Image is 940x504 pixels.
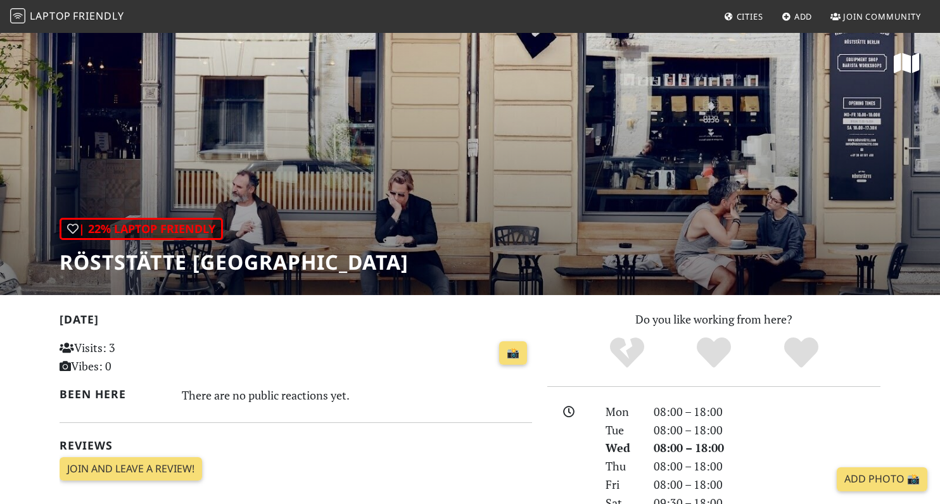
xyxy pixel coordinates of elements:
[598,476,646,494] div: Fri
[598,457,646,476] div: Thu
[10,8,25,23] img: LaptopFriendly
[598,403,646,421] div: Mon
[598,421,646,439] div: Tue
[60,457,202,481] a: Join and leave a review!
[583,336,671,370] div: No
[646,439,888,457] div: 08:00 – 18:00
[598,439,646,457] div: Wed
[547,310,880,329] p: Do you like working from here?
[737,11,763,22] span: Cities
[646,476,888,494] div: 08:00 – 18:00
[182,385,533,405] div: There are no public reactions yet.
[837,467,927,491] a: Add Photo 📸
[646,457,888,476] div: 08:00 – 18:00
[758,336,845,370] div: Definitely!
[73,9,124,23] span: Friendly
[777,5,818,28] a: Add
[60,313,532,331] h2: [DATE]
[843,11,921,22] span: Join Community
[646,403,888,421] div: 08:00 – 18:00
[60,439,532,452] h2: Reviews
[719,5,768,28] a: Cities
[499,341,527,365] a: 📸
[794,11,813,22] span: Add
[60,250,409,274] h1: Röststätte [GEOGRAPHIC_DATA]
[10,6,124,28] a: LaptopFriendly LaptopFriendly
[825,5,926,28] a: Join Community
[30,9,71,23] span: Laptop
[670,336,758,370] div: Yes
[646,421,888,439] div: 08:00 – 18:00
[60,218,223,240] div: | 22% Laptop Friendly
[60,339,207,375] p: Visits: 3 Vibes: 0
[60,387,167,401] h2: Been here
